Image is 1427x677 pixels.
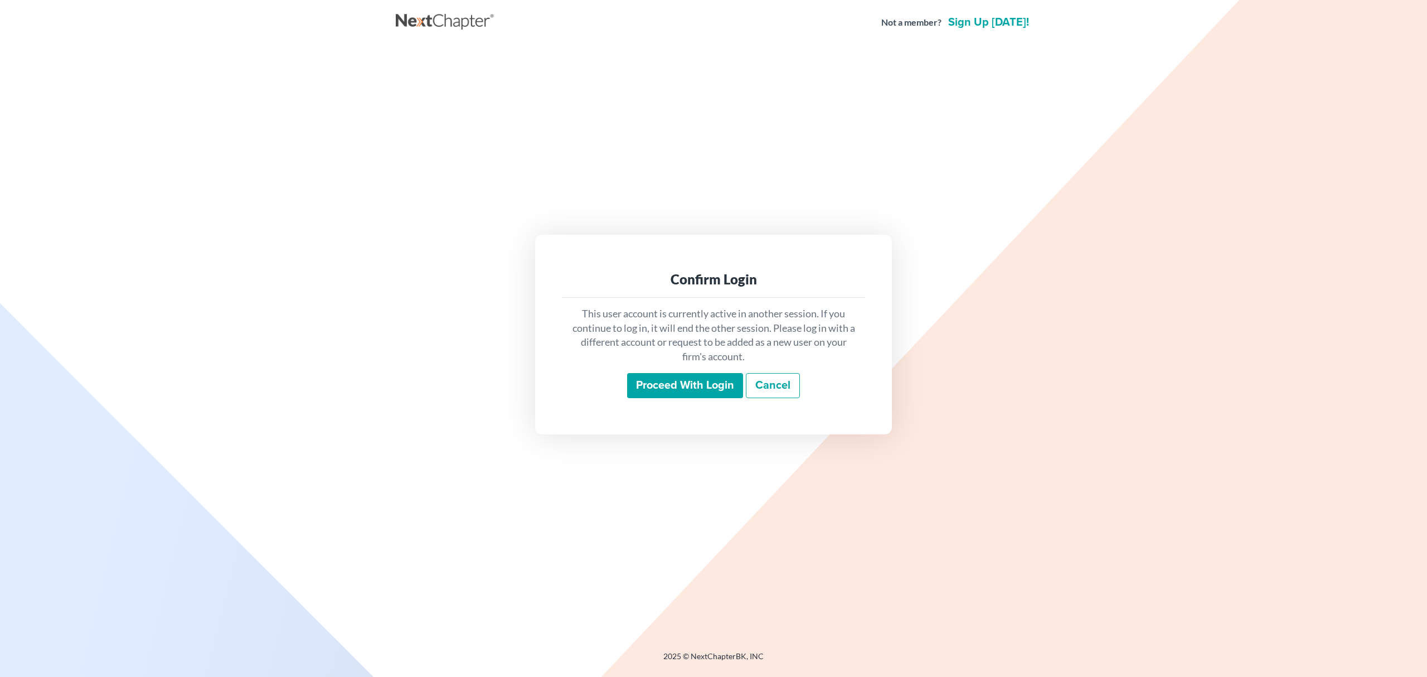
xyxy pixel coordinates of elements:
[396,651,1031,671] div: 2025 © NextChapterBK, INC
[746,373,800,399] a: Cancel
[571,307,856,364] p: This user account is currently active in another session. If you continue to log in, it will end ...
[946,17,1031,28] a: Sign up [DATE]!
[881,16,941,29] strong: Not a member?
[571,270,856,288] div: Confirm Login
[627,373,743,399] input: Proceed with login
